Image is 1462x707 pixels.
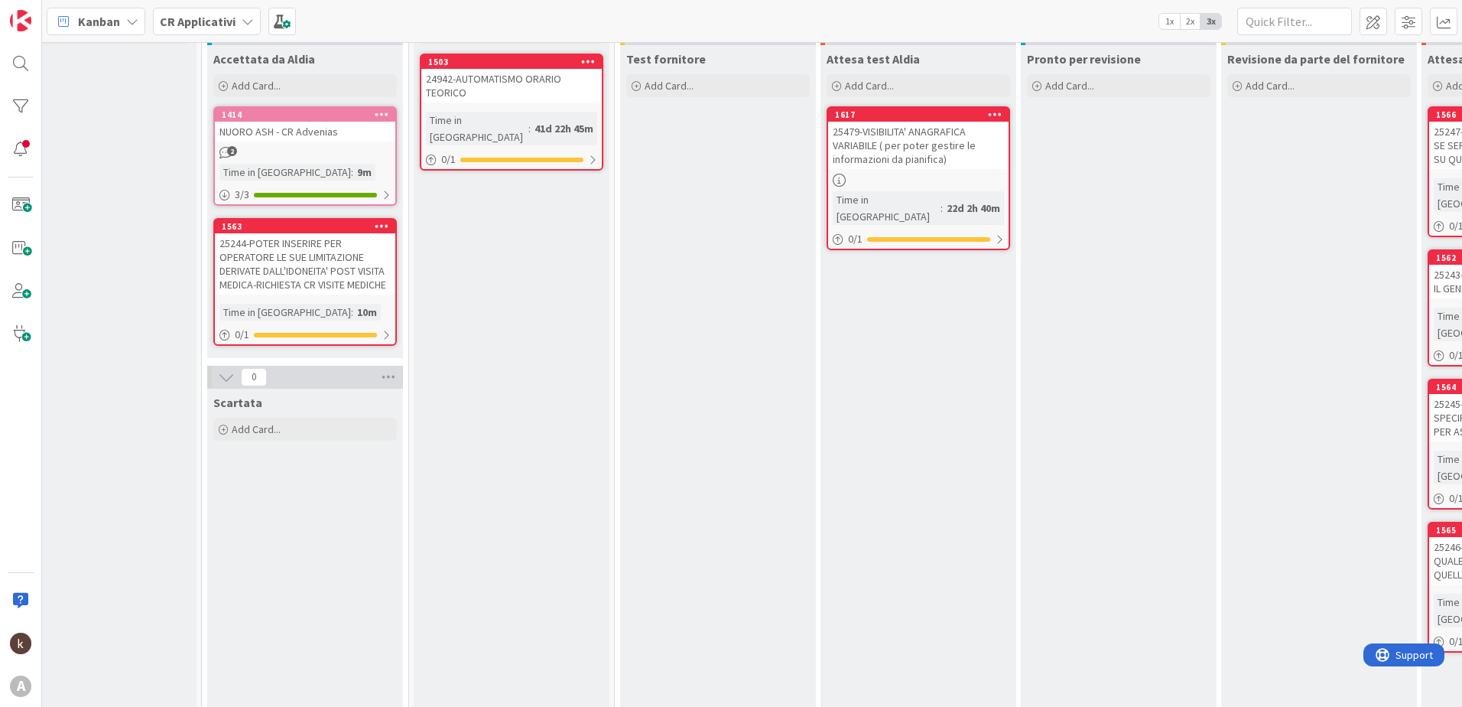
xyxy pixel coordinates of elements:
span: Attesa test Aldia [827,51,920,67]
span: : [351,304,353,321]
span: Add Card... [1246,79,1295,93]
div: 1563 [215,220,395,233]
span: Kanban [78,12,120,31]
a: 1414NUORO ASH - CR AdveniasTime in [GEOGRAPHIC_DATA]:9m3/3 [213,106,397,206]
img: kh [10,633,31,654]
div: 161725479-VISIBILITA' ANAGRAFICA VARIABILE ( per poter gestire le informazioni da pianifica) [828,108,1009,169]
div: 24942-AUTOMATISMO ORARIO TEORICO [421,69,602,103]
span: Add Card... [1045,79,1094,93]
div: Time in [GEOGRAPHIC_DATA] [426,112,528,145]
span: Add Card... [845,79,894,93]
span: Revisione da parte del fornitore [1227,51,1405,67]
div: 25244-POTER INSERIRE PER OPERATORE LE SUE LIMITAZIONE DERIVATE DALL'IDONEITA' POST VISITA MEDICA-... [215,233,395,295]
span: Accettata da Aldia [213,51,315,67]
div: 9m [353,164,375,181]
span: 1x [1159,14,1180,29]
div: Time in [GEOGRAPHIC_DATA] [219,164,351,181]
span: 3x [1200,14,1221,29]
div: 0/1 [421,150,602,169]
div: 10m [353,304,381,321]
div: 1617 [828,108,1009,122]
div: Time in [GEOGRAPHIC_DATA] [219,304,351,321]
span: : [941,200,943,217]
div: 25479-VISIBILITA' ANAGRAFICA VARIABILE ( per poter gestire le informazioni da pianifica) [828,122,1009,169]
span: : [528,120,531,137]
div: 3/3 [215,185,395,204]
span: 2x [1180,14,1200,29]
span: 3 / 3 [235,187,249,203]
span: Add Card... [232,422,281,436]
b: CR Applicativi [160,14,236,29]
div: 22d 2h 40m [943,200,1004,217]
div: 41d 22h 45m [531,120,597,137]
span: Add Card... [232,79,281,93]
span: Add Card... [645,79,694,93]
span: 0 / 1 [848,231,863,247]
div: Time in [GEOGRAPHIC_DATA] [833,191,941,225]
div: 1563 [222,221,395,232]
span: : [351,164,353,181]
span: 2 [227,146,237,156]
span: 0 [241,368,267,386]
span: Support [32,2,70,21]
span: Pronto per revisione [1027,51,1141,67]
img: Visit kanbanzone.com [10,10,31,31]
a: 150324942-AUTOMATISMO ORARIO TEORICOTime in [GEOGRAPHIC_DATA]:41d 22h 45m0/1 [420,54,603,171]
div: A [10,676,31,697]
span: 0 / 1 [441,151,456,168]
span: 0 / 1 [235,327,249,343]
div: 1414 [215,108,395,122]
div: 156325244-POTER INSERIRE PER OPERATORE LE SUE LIMITAZIONE DERIVATE DALL'IDONEITA' POST VISITA MED... [215,220,395,295]
div: 1414NUORO ASH - CR Advenias [215,108,395,142]
div: 150324942-AUTOMATISMO ORARIO TEORICO [421,55,602,103]
span: Scartata [213,395,262,410]
div: 1617 [835,109,1009,120]
a: 161725479-VISIBILITA' ANAGRAFICA VARIABILE ( per poter gestire le informazioni da pianifica)Time ... [827,106,1010,250]
div: 1503 [428,57,602,67]
a: 156325244-POTER INSERIRE PER OPERATORE LE SUE LIMITAZIONE DERIVATE DALL'IDONEITA' POST VISITA MED... [213,218,397,346]
div: 1503 [421,55,602,69]
div: NUORO ASH - CR Advenias [215,122,395,142]
span: Test fornitore [626,51,706,67]
div: 0/1 [828,230,1009,249]
div: 1414 [222,109,395,120]
div: 0/1 [215,325,395,344]
input: Quick Filter... [1237,8,1352,35]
